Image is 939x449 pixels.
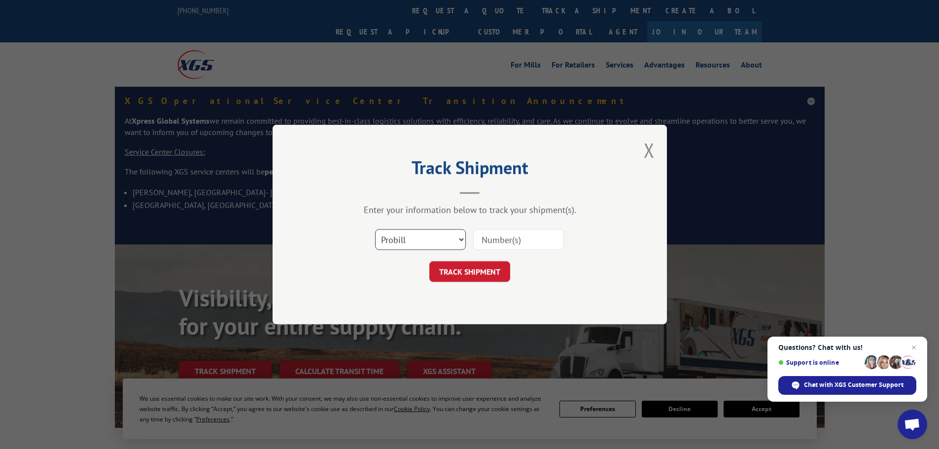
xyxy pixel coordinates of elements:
[473,229,564,250] input: Number(s)
[322,204,618,215] div: Enter your information below to track your shipment(s).
[778,376,916,395] span: Chat with XGS Customer Support
[898,410,927,439] a: Open chat
[322,161,618,179] h2: Track Shipment
[804,380,904,389] span: Chat with XGS Customer Support
[778,359,861,366] span: Support is online
[429,261,510,282] button: TRACK SHIPMENT
[644,137,655,163] button: Close modal
[778,344,916,351] span: Questions? Chat with us!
